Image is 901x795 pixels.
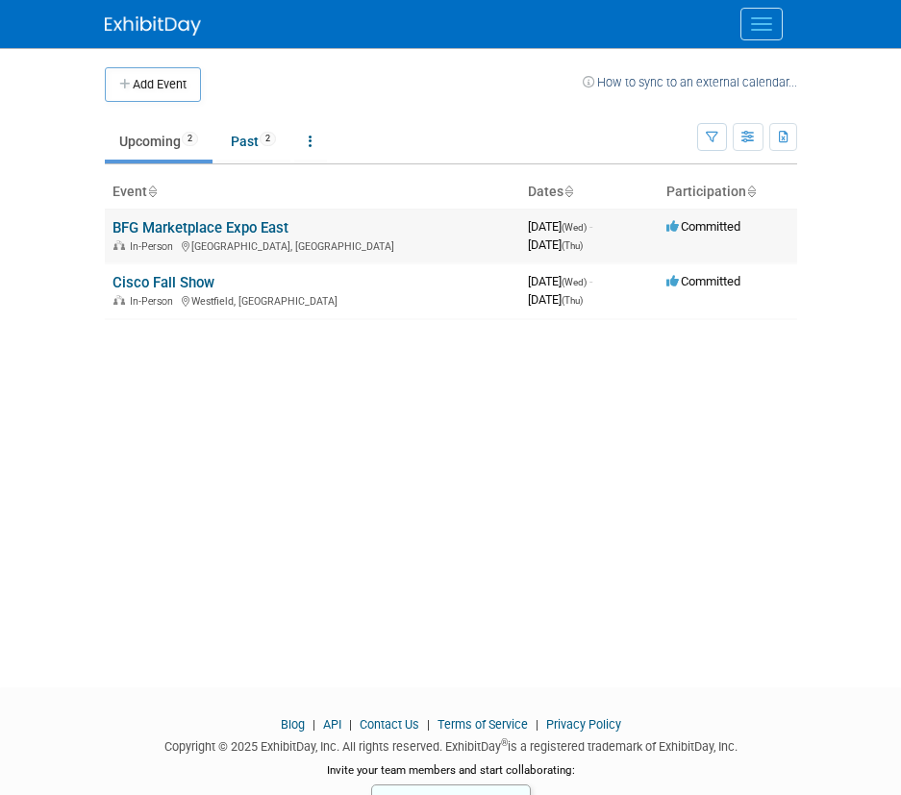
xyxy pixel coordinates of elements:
[562,222,587,233] span: (Wed)
[113,274,214,291] a: Cisco Fall Show
[589,219,592,234] span: -
[589,274,592,288] span: -
[528,292,583,307] span: [DATE]
[562,295,583,306] span: (Thu)
[308,717,320,732] span: |
[105,67,201,102] button: Add Event
[281,717,305,732] a: Blog
[528,274,592,288] span: [DATE]
[659,176,797,209] th: Participation
[666,274,740,288] span: Committed
[130,240,179,253] span: In-Person
[562,277,587,287] span: (Wed)
[113,219,288,236] a: BFG Marketplace Expo East
[531,717,543,732] span: |
[501,737,508,748] sup: ®
[105,123,213,160] a: Upcoming2
[105,762,797,791] div: Invite your team members and start collaborating:
[562,240,583,251] span: (Thu)
[105,16,201,36] img: ExhibitDay
[147,184,157,199] a: Sort by Event Name
[260,132,276,146] span: 2
[216,123,290,160] a: Past2
[130,295,179,308] span: In-Person
[344,717,357,732] span: |
[666,219,740,234] span: Committed
[323,717,341,732] a: API
[520,176,659,209] th: Dates
[528,219,592,234] span: [DATE]
[583,75,797,89] a: How to sync to an external calendar...
[113,240,125,250] img: In-Person Event
[746,184,756,199] a: Sort by Participation Type
[438,717,528,732] a: Terms of Service
[113,292,513,308] div: Westfield, [GEOGRAPHIC_DATA]
[546,717,621,732] a: Privacy Policy
[113,237,513,253] div: [GEOGRAPHIC_DATA], [GEOGRAPHIC_DATA]
[113,295,125,305] img: In-Person Event
[105,733,797,756] div: Copyright © 2025 ExhibitDay, Inc. All rights reserved. ExhibitDay is a registered trademark of Ex...
[528,237,583,252] span: [DATE]
[105,176,520,209] th: Event
[740,8,783,40] button: Menu
[422,717,435,732] span: |
[182,132,198,146] span: 2
[360,717,419,732] a: Contact Us
[563,184,573,199] a: Sort by Start Date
